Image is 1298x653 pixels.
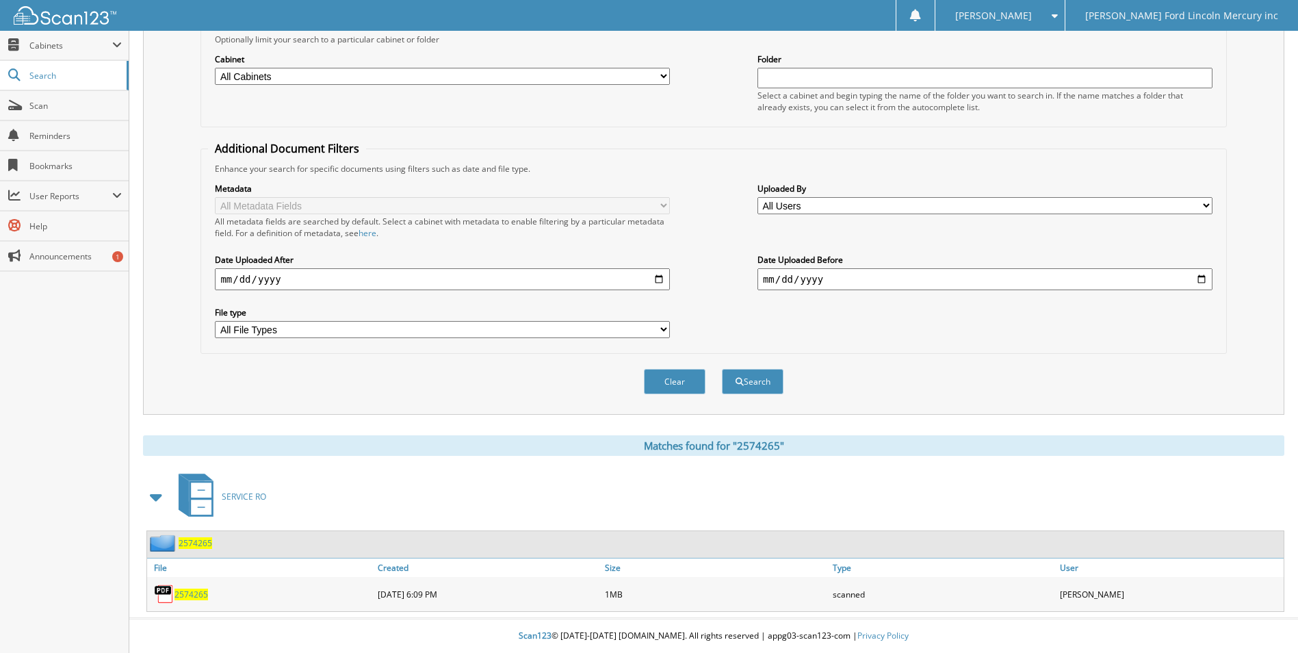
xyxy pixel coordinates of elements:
span: User Reports [29,190,112,202]
label: Date Uploaded After [215,254,670,266]
a: SERVICE RO [170,470,266,524]
div: 1MB [601,580,829,608]
img: folder2.png [150,535,179,552]
div: Select a cabinet and begin typing the name of the folder you want to search in. If the name match... [757,90,1212,113]
span: Help [29,220,122,232]
div: Optionally limit your search to a particular cabinet or folder [208,34,1219,45]
span: Scan [29,100,122,112]
span: [PERSON_NAME] Ford Lincoln Mercury inc [1085,12,1278,20]
a: File [147,559,374,577]
div: Matches found for "2574265" [143,435,1284,456]
label: File type [215,307,670,318]
label: Date Uploaded Before [757,254,1212,266]
div: [DATE] 6:09 PM [374,580,601,608]
span: Reminders [29,130,122,142]
img: scan123-logo-white.svg [14,6,116,25]
img: PDF.png [154,584,174,604]
label: Folder [757,53,1212,65]
span: Scan123 [519,630,551,641]
legend: Additional Document Filters [208,141,366,156]
input: end [757,268,1212,290]
a: Privacy Policy [857,630,909,641]
label: Uploaded By [757,183,1212,194]
span: SERVICE RO [222,491,266,502]
span: Announcements [29,251,122,262]
div: scanned [829,580,1056,608]
span: Search [29,70,120,81]
a: 2574265 [179,537,212,549]
div: All metadata fields are searched by default. Select a cabinet with metadata to enable filtering b... [215,216,670,239]
button: Clear [644,369,705,394]
a: User [1056,559,1284,577]
span: Cabinets [29,40,112,51]
span: [PERSON_NAME] [955,12,1032,20]
div: 1 [112,251,123,262]
div: [PERSON_NAME] [1056,580,1284,608]
input: start [215,268,670,290]
span: Bookmarks [29,160,122,172]
label: Cabinet [215,53,670,65]
a: Size [601,559,829,577]
a: Type [829,559,1056,577]
a: Created [374,559,601,577]
a: here [359,227,376,239]
div: © [DATE]-[DATE] [DOMAIN_NAME]. All rights reserved | appg03-scan123-com | [129,619,1298,653]
a: 2574265 [174,589,208,600]
div: Enhance your search for specific documents using filters such as date and file type. [208,163,1219,175]
label: Metadata [215,183,670,194]
button: Search [722,369,783,394]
